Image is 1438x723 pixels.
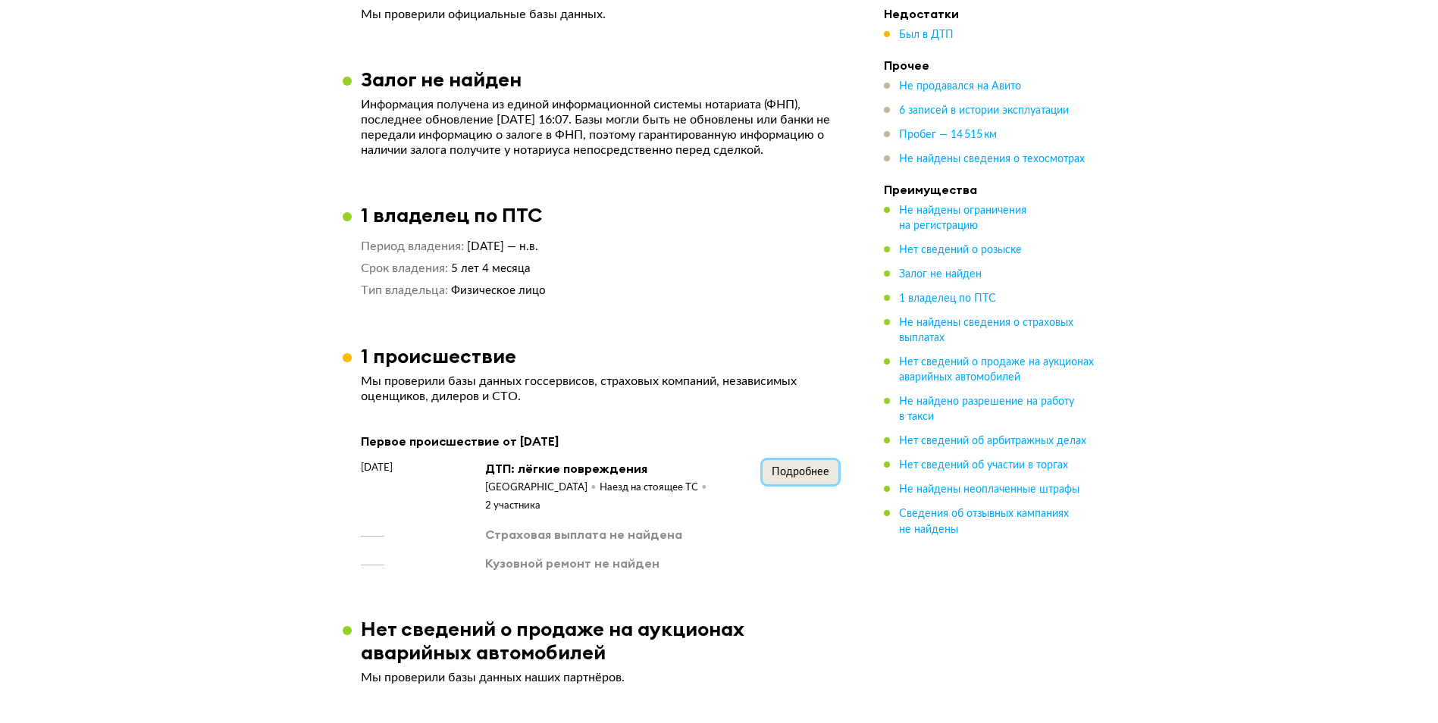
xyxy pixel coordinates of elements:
[899,269,982,280] span: Залог не найден
[772,467,829,477] span: Подробнее
[361,344,516,368] h3: 1 происшествие
[884,6,1096,21] h4: Недостатки
[451,263,531,274] span: 5 лет 4 месяца
[899,357,1094,383] span: Нет сведений о продаже на аукционах аварийных автомобилей
[361,283,448,299] dt: Тип владельца
[361,460,393,475] span: [DATE]
[361,7,838,22] p: Мы проверили официальные базы данных.
[763,460,838,484] button: Подробнее
[899,436,1086,446] span: Нет сведений об арбитражных делах
[485,460,763,477] div: ДТП: лёгкие повреждения
[485,481,600,495] div: [GEOGRAPHIC_DATA]
[485,526,682,543] div: Страховая выплата не найдена
[899,105,1069,116] span: 6 записей в истории эксплуатации
[600,481,710,495] div: Наезд на стоящее ТС
[899,154,1085,164] span: Не найдены сведения о техосмотрах
[899,293,996,304] span: 1 владелец по ПТС
[899,460,1068,471] span: Нет сведений об участии в торгах
[361,239,464,255] dt: Период владения
[361,670,838,685] p: Мы проверили базы данных наших партнёров.
[899,205,1026,231] span: Не найдены ограничения на регистрацию
[485,555,659,571] div: Кузовной ремонт не найден
[899,318,1073,343] span: Не найдены сведения о страховых выплатах
[899,509,1069,534] span: Сведения об отзывных кампаниях не найдены
[361,261,448,277] dt: Срок владения
[485,499,540,513] div: 2 участника
[467,241,538,252] span: [DATE] — н.в.
[899,130,997,140] span: Пробег — 14 515 км
[899,30,954,40] span: Был в ДТП
[361,374,838,404] p: Мы проверили базы данных госсервисов, страховых компаний, независимых оценщиков, дилеров и СТО.
[899,396,1074,422] span: Не найдено разрешение на работу в такси
[361,97,838,158] p: Информация получена из единой информационной системы нотариата (ФНП), последнее обновление [DATE]...
[899,81,1021,92] span: Не продавался на Авито
[884,58,1096,73] h4: Прочее
[884,182,1096,197] h4: Преимущества
[899,245,1022,255] span: Нет сведений о розыске
[451,285,546,296] span: Физическое лицо
[361,67,522,91] h3: Залог не найден
[361,617,857,664] h3: Нет сведений о продаже на аукционах аварийных автомобилей
[361,203,542,227] h3: 1 владелец по ПТС
[361,431,838,451] div: Первое происшествие от [DATE]
[899,484,1079,495] span: Не найдены неоплаченные штрафы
